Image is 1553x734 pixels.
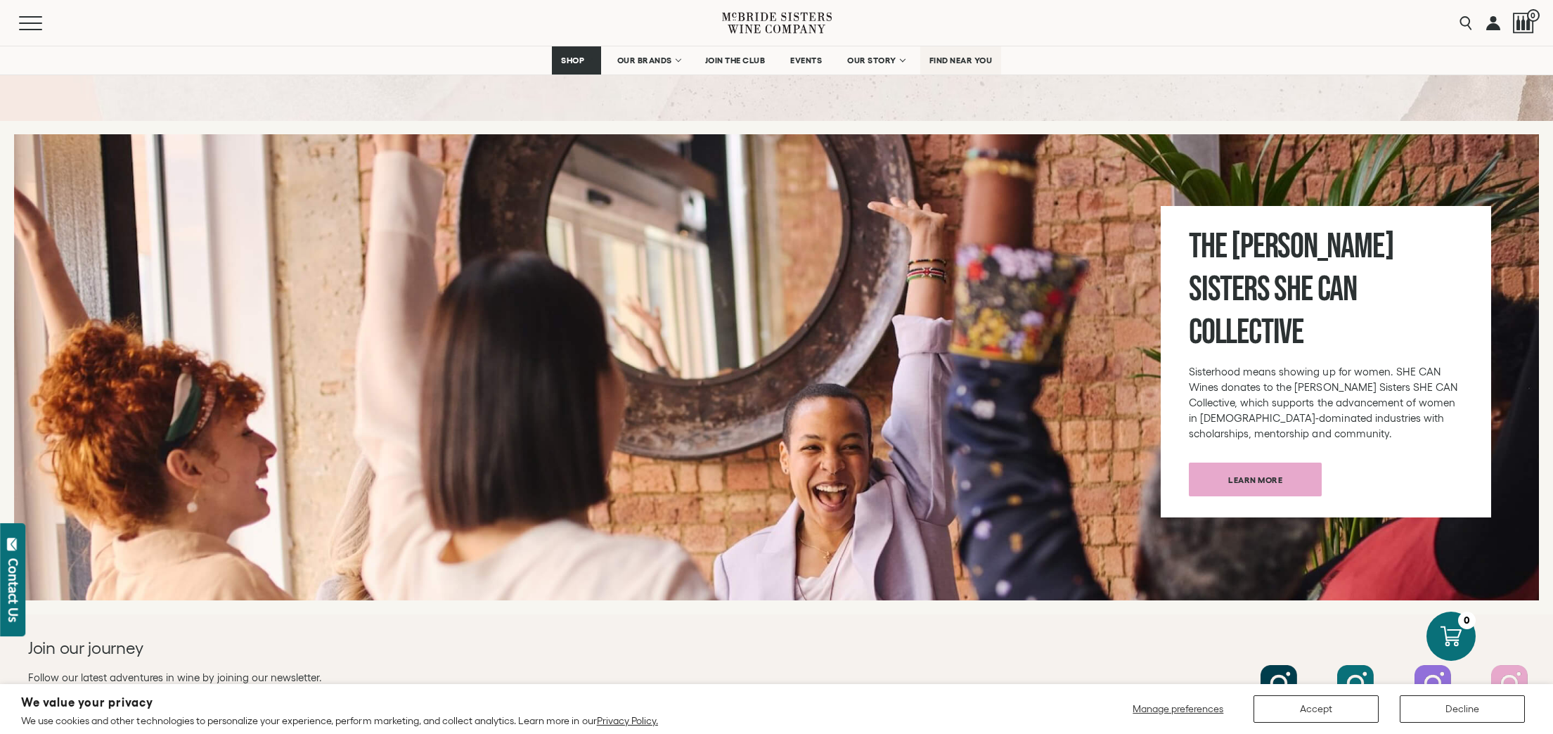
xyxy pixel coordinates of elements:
span: SHOP [561,56,585,65]
p: Follow our latest adventures in wine by joining our newsletter. No pressure. No spamming. Opt out... [28,669,777,702]
span: Sisters [1189,269,1270,311]
span: Collective [1189,311,1303,354]
a: Follow McBride Sisters on Instagram [PERSON_NAME]Sisters [1242,665,1315,725]
a: Follow Black Girl Magic Wines on Instagram Black GirlMagic Wines [1396,665,1469,725]
a: JOIN THE CLUB [696,46,775,75]
a: Follow McBride Sisters Collection on Instagram [PERSON_NAME] SistersCollection [1319,665,1392,733]
span: SHE [1274,269,1312,311]
span: CAN [1317,269,1357,311]
a: Privacy Policy. [597,715,658,726]
span: EVENTS [790,56,822,65]
p: We use cookies and other technologies to personalize your experience, perform marketing, and coll... [21,714,658,727]
h2: Join our journey [28,637,702,659]
a: SHOP [552,46,601,75]
a: Follow SHE CAN Wines on Instagram She CanWines [1473,665,1546,725]
button: Mobile Menu Trigger [19,16,70,30]
span: JOIN THE CLUB [705,56,766,65]
span: The [1189,226,1226,268]
button: Accept [1254,695,1379,723]
span: OUR STORY [847,56,896,65]
span: OUR BRANDS [617,56,672,65]
a: FIND NEAR YOU [920,46,1002,75]
div: Contact Us [6,558,20,622]
a: OUR STORY [838,46,913,75]
span: Learn more [1204,466,1307,494]
a: Learn more [1189,463,1322,496]
p: Sisterhood means showing up for women. SHE CAN Wines donates to the [PERSON_NAME] Sisters SHE CAN... [1189,364,1463,442]
h2: We value your privacy [21,697,658,709]
span: 0 [1527,9,1540,22]
span: Manage preferences [1133,703,1223,714]
span: FIND NEAR YOU [929,56,993,65]
button: Decline [1400,695,1525,723]
div: 0 [1458,612,1476,629]
a: OUR BRANDS [608,46,689,75]
button: Manage preferences [1124,695,1232,723]
a: EVENTS [781,46,831,75]
span: [PERSON_NAME] [1231,226,1393,268]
